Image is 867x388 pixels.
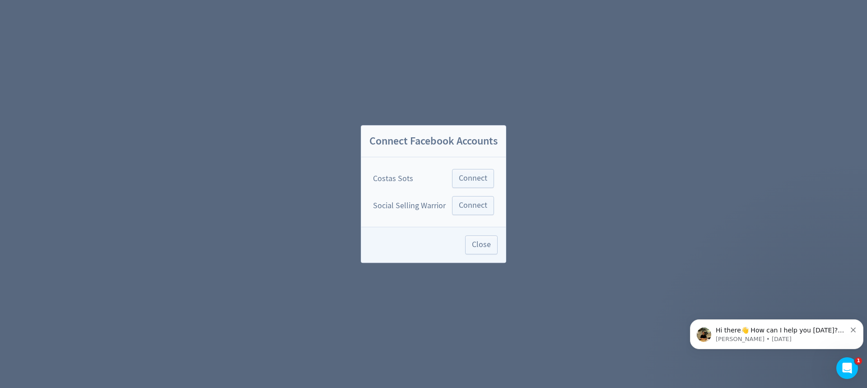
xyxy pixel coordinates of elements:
[452,196,494,215] button: Connect
[373,173,413,184] div: Costas Sots
[459,174,487,182] span: Connect
[465,235,498,254] button: Close
[373,200,446,211] div: Social Selling Warrior
[836,357,858,379] iframe: Intercom live chat
[855,357,862,365] span: 1
[459,201,487,210] span: Connect
[472,241,491,249] span: Close
[686,300,867,364] iframe: Intercom notifications message
[361,126,506,158] h2: Connect Facebook Accounts
[452,169,494,188] button: Connect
